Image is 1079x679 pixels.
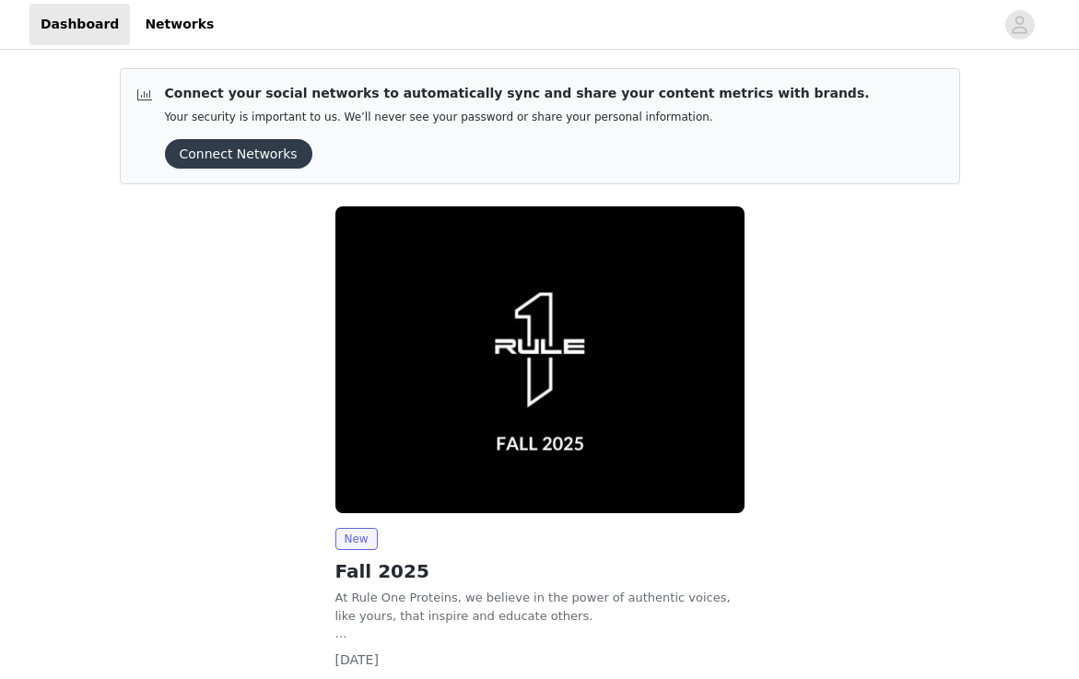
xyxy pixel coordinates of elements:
h2: Fall 2025 [335,557,745,585]
p: At Rule One Proteins, we believe in the power of authentic voices, like yours, that inspire and e... [335,589,745,625]
p: Your security is important to us. We’ll never see your password or share your personal information. [165,111,870,124]
span: [DATE] [335,652,379,667]
button: Connect Networks [165,139,312,169]
p: Connect your social networks to automatically sync and share your content metrics with brands. [165,84,870,103]
a: Dashboard [29,4,130,45]
img: Rule One Proteins [335,206,745,513]
span: New [335,528,378,550]
div: avatar [1011,10,1028,40]
a: Networks [134,4,225,45]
